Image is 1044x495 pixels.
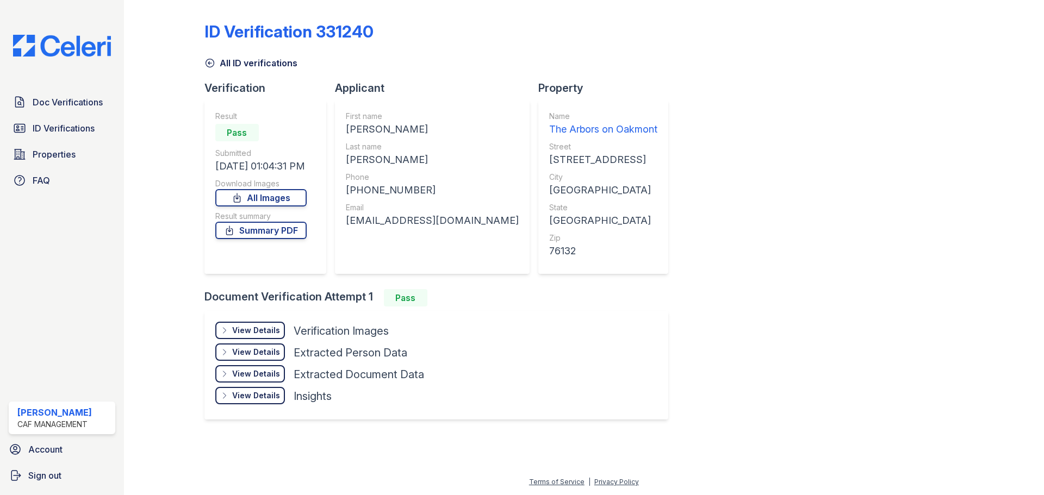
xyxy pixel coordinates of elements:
div: [PERSON_NAME] [17,406,92,419]
div: Pass [384,289,427,306]
div: Property [538,80,677,96]
div: 76132 [549,243,657,259]
div: Document Verification Attempt 1 [204,289,677,306]
div: Download Images [215,178,307,189]
div: Verification [204,80,335,96]
div: [PERSON_NAME] [346,122,519,137]
a: All Images [215,189,307,206]
div: Pass [215,124,259,141]
a: Terms of Service [529,478,585,486]
div: Last name [346,141,519,152]
div: City [549,172,657,183]
span: Properties [33,148,76,161]
a: Summary PDF [215,222,307,239]
div: [DATE] 01:04:31 PM [215,159,307,174]
div: [PERSON_NAME] [346,152,519,167]
span: Sign out [28,469,61,482]
div: Applicant [335,80,538,96]
a: Privacy Policy [594,478,639,486]
div: [GEOGRAPHIC_DATA] [549,183,657,198]
div: | [588,478,591,486]
div: Street [549,141,657,152]
a: ID Verifications [9,117,115,139]
div: State [549,202,657,213]
a: FAQ [9,170,115,191]
img: CE_Logo_Blue-a8612792a0a2168367f1c8372b55b34899dd931a85d93a1a3d3e32e68fde9ad4.png [4,35,120,57]
span: FAQ [33,174,50,187]
div: Email [346,202,519,213]
div: View Details [232,325,280,336]
div: Result summary [215,211,307,222]
div: Submitted [215,148,307,159]
div: Extracted Person Data [294,345,407,360]
a: Sign out [4,465,120,486]
span: ID Verifications [33,122,95,135]
a: Name The Arbors on Oakmont [549,111,657,137]
span: Account [28,443,63,456]
div: Phone [346,172,519,183]
span: Doc Verifications [33,96,103,109]
div: [EMAIL_ADDRESS][DOMAIN_NAME] [346,213,519,228]
div: [GEOGRAPHIC_DATA] [549,213,657,228]
div: The Arbors on Oakmont [549,122,657,137]
div: Result [215,111,307,122]
a: Properties [9,143,115,165]
a: Doc Verifications [9,91,115,113]
a: Account [4,438,120,460]
div: View Details [232,347,280,358]
div: View Details [232,390,280,401]
div: Name [549,111,657,122]
div: [STREET_ADDRESS] [549,152,657,167]
iframe: chat widget [998,452,1033,484]
div: Zip [549,233,657,243]
div: Extracted Document Data [294,367,424,382]
div: CAF Management [17,419,92,430]
div: ID Verification 331240 [204,22,374,41]
div: First name [346,111,519,122]
div: Verification Images [294,323,389,339]
div: Insights [294,389,332,404]
div: [PHONE_NUMBER] [346,183,519,198]
div: View Details [232,368,280,379]
a: All ID verifications [204,57,297,70]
